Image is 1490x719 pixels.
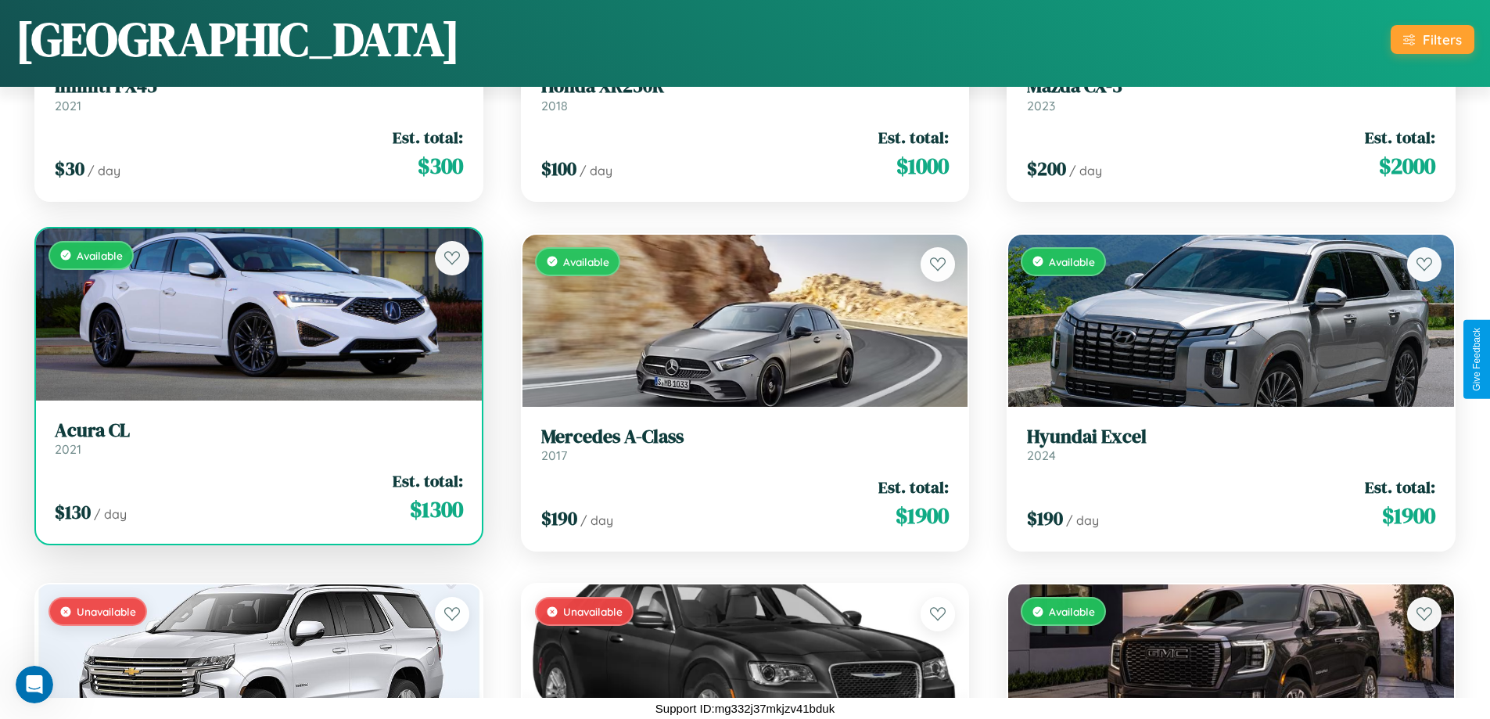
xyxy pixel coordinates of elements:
[541,75,950,98] h3: Honda XR250R
[896,150,949,182] span: $ 1000
[55,499,91,525] span: $ 130
[77,605,136,618] span: Unavailable
[1027,426,1435,464] a: Hyundai Excel2024
[1049,255,1095,268] span: Available
[1365,126,1435,149] span: Est. total:
[655,698,835,719] p: Support ID: mg332j37mkjzv41bduk
[541,156,576,182] span: $ 100
[55,441,81,457] span: 2021
[55,156,84,182] span: $ 30
[1027,75,1435,113] a: Mazda CX-32023
[1027,98,1055,113] span: 2023
[1027,426,1435,448] h3: Hyundai Excel
[88,163,120,178] span: / day
[1066,512,1099,528] span: / day
[55,75,463,98] h3: Infiniti FX45
[16,7,460,71] h1: [GEOGRAPHIC_DATA]
[410,494,463,525] span: $ 1300
[563,605,623,618] span: Unavailable
[16,666,53,703] iframe: Intercom live chat
[541,426,950,464] a: Mercedes A-Class2017
[393,126,463,149] span: Est. total:
[1027,448,1056,463] span: 2024
[1365,476,1435,498] span: Est. total:
[55,419,463,442] h3: Acura CL
[55,75,463,113] a: Infiniti FX452021
[878,126,949,149] span: Est. total:
[580,512,613,528] span: / day
[393,469,463,492] span: Est. total:
[418,150,463,182] span: $ 300
[1069,163,1102,178] span: / day
[1027,75,1435,98] h3: Mazda CX-3
[55,419,463,458] a: Acura CL2021
[878,476,949,498] span: Est. total:
[94,506,127,522] span: / day
[580,163,612,178] span: / day
[541,505,577,531] span: $ 190
[541,448,567,463] span: 2017
[541,75,950,113] a: Honda XR250R2018
[1423,31,1462,48] div: Filters
[1027,505,1063,531] span: $ 190
[1049,605,1095,618] span: Available
[896,500,949,531] span: $ 1900
[55,98,81,113] span: 2021
[541,98,568,113] span: 2018
[1379,150,1435,182] span: $ 2000
[563,255,609,268] span: Available
[541,426,950,448] h3: Mercedes A-Class
[1027,156,1066,182] span: $ 200
[1471,328,1482,391] div: Give Feedback
[1391,25,1474,54] button: Filters
[1382,500,1435,531] span: $ 1900
[77,249,123,262] span: Available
